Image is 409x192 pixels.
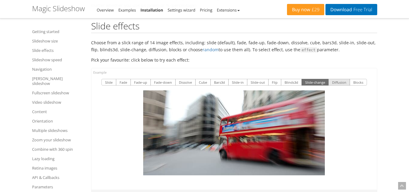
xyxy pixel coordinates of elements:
a: Installation [140,7,163,13]
button: Diffusion [328,79,350,86]
a: DownloadFree Trial [325,4,377,15]
a: Extensions [217,7,239,13]
a: Navigation [32,66,84,73]
a: Orientation [32,117,84,125]
a: Overview [97,7,114,13]
button: Dissolve [175,79,196,86]
a: Slide effects [32,47,84,54]
button: Cube [195,79,211,86]
a: Slideshow speed [32,56,84,63]
p: Choose from a slick range of 14 image effects, including: slide (default), fade, fade-up, fade-do... [91,39,377,53]
span: effect [300,47,317,53]
a: Getting started [32,28,84,35]
a: Pricing [200,7,212,13]
a: API & Callbacks [32,174,84,181]
button: Blinds3d [281,79,302,86]
button: Blocks [350,79,367,86]
a: Retina images [32,164,84,172]
button: Fade-down [150,79,176,86]
img: slide effects in javascript [143,90,325,175]
button: Fade-up [130,79,151,86]
a: Slideshow size [32,37,84,45]
button: Slide-out [247,79,269,86]
a: Content [32,108,84,115]
a: Multiple slideshows [32,127,84,134]
p: Pick your favourite: click below to try each effect: [91,56,377,63]
button: Slide-change [302,79,329,86]
a: random [203,47,219,52]
a: Lazy loading [32,155,84,162]
button: Bars3d [210,79,229,86]
a: Video slideshow [32,99,84,106]
h1: Magic Slideshow [32,5,85,12]
button: Slide-in [228,79,247,86]
a: Examples [118,7,136,13]
button: Fade [116,79,131,86]
button: Flip [268,79,281,86]
span: £29 [310,7,320,12]
a: Settings wizard [168,7,196,13]
a: Combine with 360 spin [32,146,84,153]
a: Zoom your slideshow [32,136,84,143]
a: Parameters [32,183,84,190]
button: Slide [101,79,116,86]
a: Buy now£29 [287,4,324,15]
a: [PERSON_NAME] slideshow [32,75,84,87]
span: Free Trial [352,7,372,12]
a: Fullscreen slideshow [32,89,84,96]
h2: Slide effects [91,21,377,33]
